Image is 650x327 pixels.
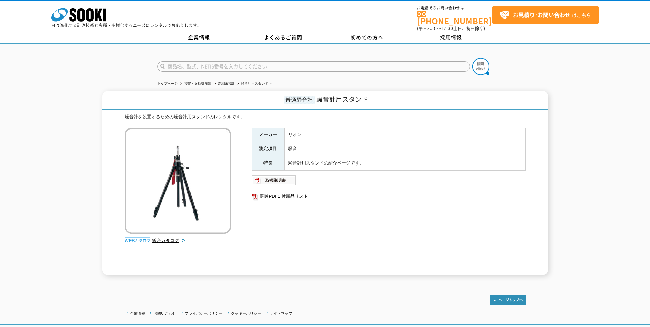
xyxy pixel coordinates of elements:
a: プライバシーポリシー [185,311,222,315]
span: 普通騒音計 [284,96,315,104]
a: 音響・振動計測器 [184,82,211,85]
a: 取扱説明書 [252,179,296,184]
img: btn_search.png [472,58,489,75]
a: 採用情報 [409,33,493,43]
a: お問い合わせ [154,311,176,315]
span: はこちら [499,10,591,20]
a: よくあるご質問 [241,33,325,43]
span: お電話でのお問い合わせは [417,6,492,10]
a: お見積り･お問い合わせはこちら [492,6,599,24]
input: 商品名、型式、NETIS番号を入力してください [157,61,470,72]
span: 17:30 [441,25,453,32]
th: 特長 [252,156,284,171]
span: 8:50 [427,25,437,32]
span: (平日 ～ 土日、祝日除く) [417,25,485,32]
th: 測定項目 [252,142,284,156]
a: サイトマップ [270,311,292,315]
a: 普通騒音計 [218,82,235,85]
a: [PHONE_NUMBER] [417,11,492,25]
span: 初めての方へ [351,34,383,41]
td: 騒音 [284,142,525,156]
td: 騒音計用スタンドの紹介ページです。 [284,156,525,171]
p: 日々進化する計測技術と多種・多様化するニーズにレンタルでお応えします。 [51,23,201,27]
a: 企業情報 [157,33,241,43]
th: メーカー [252,128,284,142]
div: 騒音計を設置するための騒音計用スタンドのレンタルです。 [125,113,526,121]
a: 関連PDF1 付属品リスト [252,192,526,201]
a: 総合カタログ [152,238,186,243]
img: webカタログ [125,237,150,244]
a: トップページ [157,82,178,85]
a: 企業情報 [130,311,145,315]
strong: お見積り･お問い合わせ [513,11,571,19]
a: クッキーポリシー [231,311,261,315]
span: 騒音計用スタンド [316,95,368,104]
li: 騒音計用スタンド － [236,80,273,87]
img: 騒音計用スタンド － [125,128,231,234]
img: トップページへ [490,295,526,305]
td: リオン [284,128,525,142]
a: 初めての方へ [325,33,409,43]
img: 取扱説明書 [252,175,296,186]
